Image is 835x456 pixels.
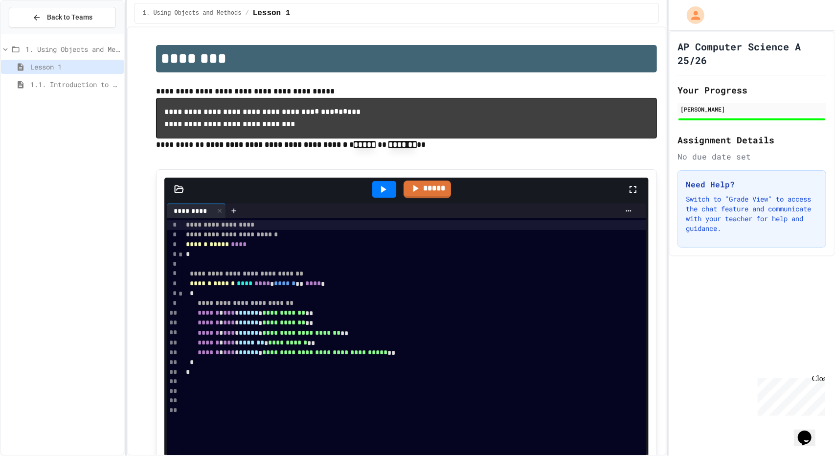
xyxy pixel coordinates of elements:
p: Switch to "Grade View" to access the chat feature and communicate with your teacher for help and ... [686,194,818,233]
iframe: chat widget [794,417,825,446]
iframe: chat widget [754,374,825,416]
div: Chat with us now!Close [4,4,68,62]
h2: Your Progress [677,83,826,97]
span: 1.1. Introduction to Algorithms, Programming, and Compilers [30,79,120,90]
button: Back to Teams [9,7,116,28]
h3: Need Help? [686,179,818,190]
div: No due date set [677,151,826,162]
span: Lesson 1 [253,7,291,19]
span: 1. Using Objects and Methods [25,44,120,54]
span: Lesson 1 [30,62,120,72]
h2: Assignment Details [677,133,826,147]
span: 1. Using Objects and Methods [143,9,242,17]
h1: AP Computer Science A 25/26 [677,40,826,67]
span: Back to Teams [47,12,92,23]
div: [PERSON_NAME] [680,105,823,114]
span: / [245,9,248,17]
div: My Account [677,4,707,26]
